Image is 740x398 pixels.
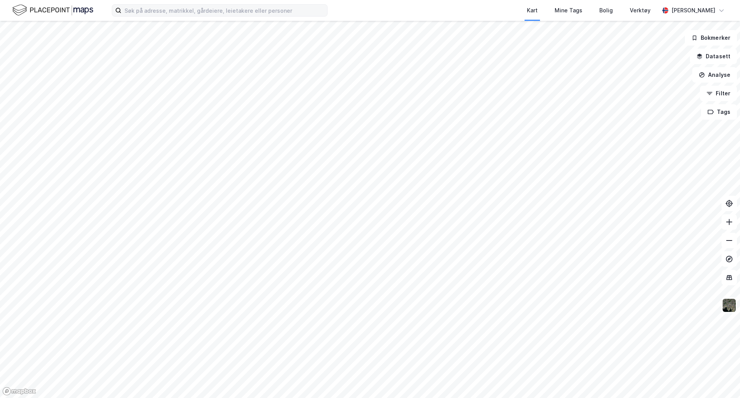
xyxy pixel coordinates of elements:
div: Kart [527,6,538,15]
div: Kontrollprogram for chat [701,361,740,398]
div: Verktøy [630,6,651,15]
iframe: Chat Widget [701,361,740,398]
input: Søk på adresse, matrikkel, gårdeiere, leietakere eller personer [121,5,327,16]
img: logo.f888ab2527a4732fd821a326f86c7f29.svg [12,3,93,17]
div: Bolig [599,6,613,15]
div: [PERSON_NAME] [671,6,715,15]
div: Mine Tags [555,6,582,15]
